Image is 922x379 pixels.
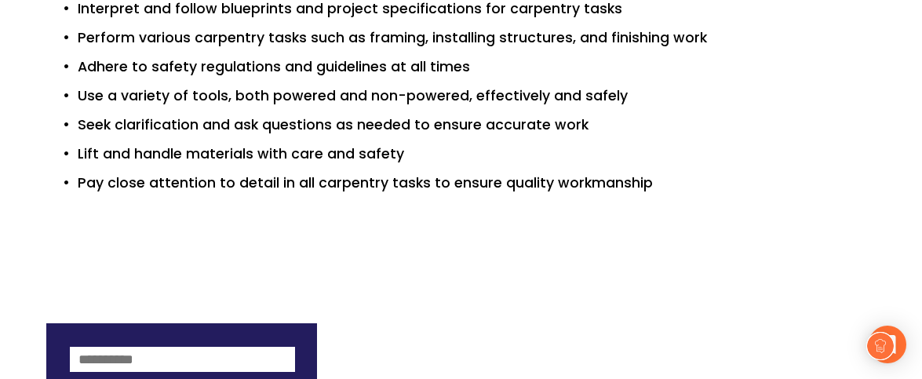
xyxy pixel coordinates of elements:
p: Lift and handle materials with care and safety [78,143,876,165]
p: Perform various carpentry tasks such as framing, installing structures, and finishing work [78,27,876,49]
p: Seek clarification and ask questions as needed to ensure accurate work [78,114,876,136]
img: svg+xml;base64,PHN2ZyB3aWR0aD0iMzQiIGhlaWdodD0iMzQiIHZpZXdCb3g9IjAgMCAzNCAzNCIgZmlsbD0ibm9uZSIgeG... [867,333,894,359]
div: Open Intercom Messenger [869,326,906,363]
p: Pay close attention to detail in all carpentry tasks to ensure quality workmanship [78,172,876,194]
img: wKPpcpUaH5rGwAAAABJRU5ErkJggg== [867,333,894,359]
p: Adhere to safety regulations and guidelines at all times [78,56,876,78]
p: Use a variety of tools, both powered and non-powered, effectively and safely [78,85,876,107]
